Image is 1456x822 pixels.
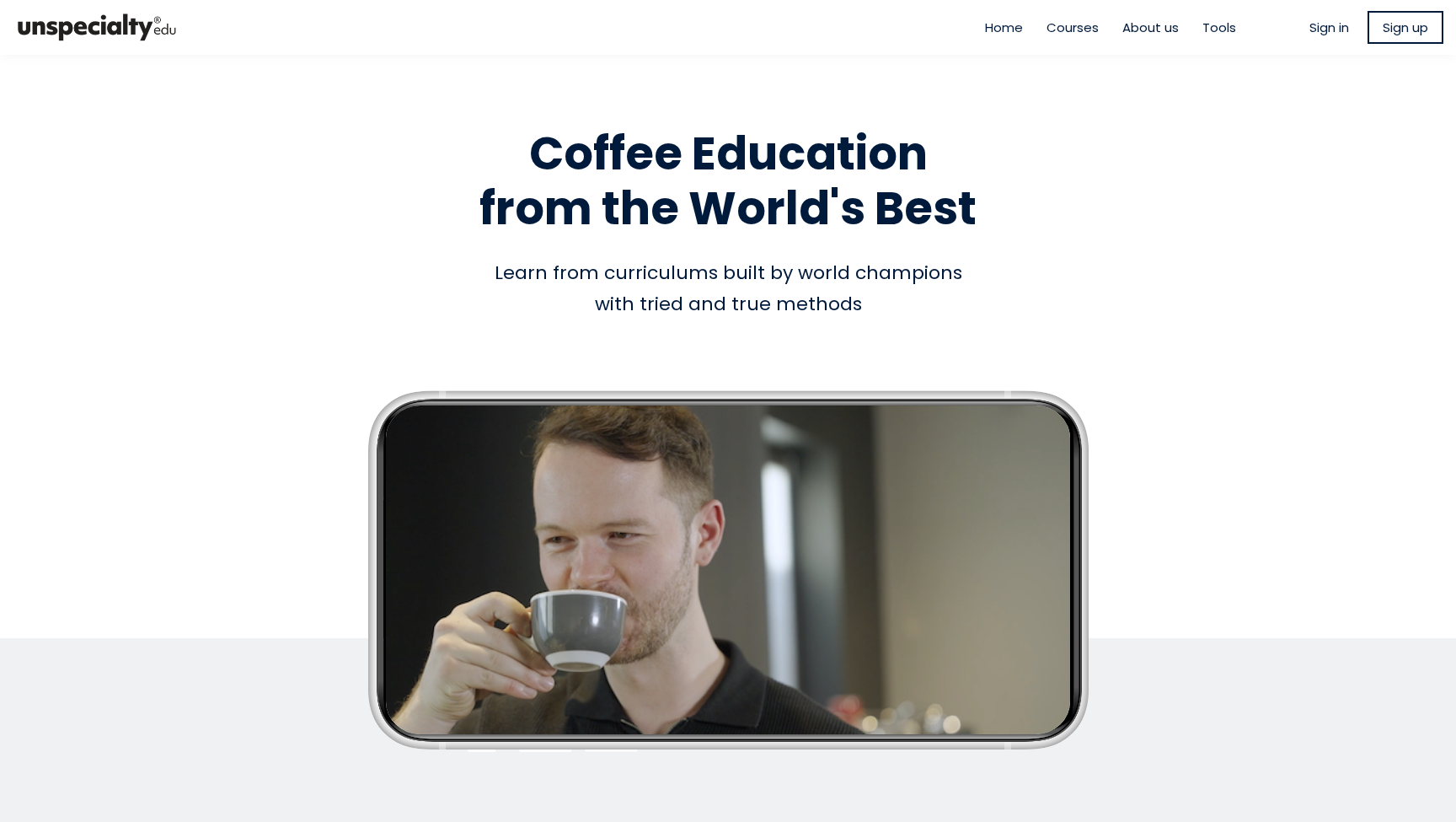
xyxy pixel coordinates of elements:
a: Courses [1046,18,1099,37]
a: Sign in [1309,18,1349,37]
h1: Coffee Education from the World's Best [248,126,1208,236]
a: Home [985,18,1023,37]
a: Tools [1202,18,1236,37]
a: About us [1122,18,1179,37]
a: Sign up [1368,11,1443,44]
img: bc390a18feecddb333977e298b3a00a1.png [13,7,181,48]
div: Learn from curriculums built by world champions with tried and true methods [248,257,1208,320]
span: Sign up [1383,18,1428,37]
